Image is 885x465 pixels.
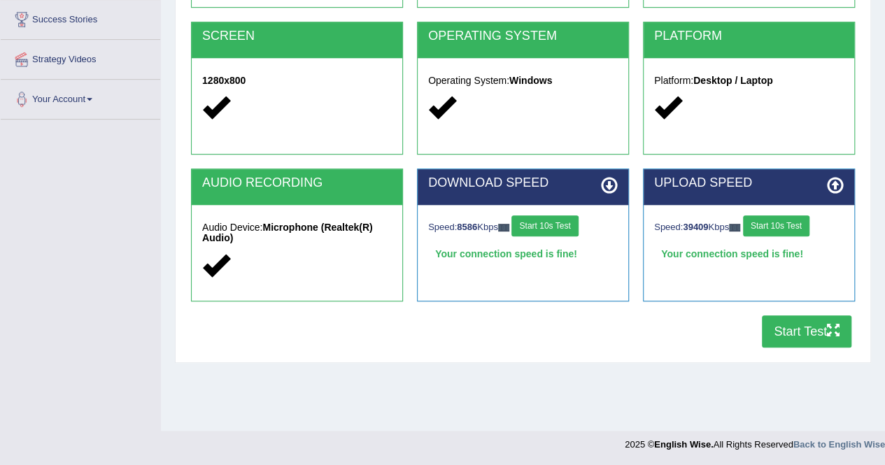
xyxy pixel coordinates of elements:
[762,315,851,348] button: Start Test
[654,439,713,450] strong: English Wise.
[1,40,160,75] a: Strategy Videos
[625,431,885,451] div: 2025 © All Rights Reserved
[654,29,844,43] h2: PLATFORM
[428,243,618,264] div: Your connection speed is fine!
[1,80,160,115] a: Your Account
[511,215,578,236] button: Start 10s Test
[202,222,392,244] h5: Audio Device:
[509,75,552,86] strong: Windows
[428,29,618,43] h2: OPERATING SYSTEM
[793,439,885,450] a: Back to English Wise
[457,222,477,232] strong: 8586
[729,224,740,231] img: ajax-loader-fb-connection.gif
[693,75,773,86] strong: Desktop / Laptop
[428,176,618,190] h2: DOWNLOAD SPEED
[654,76,844,86] h5: Platform:
[202,222,373,243] strong: Microphone (Realtek(R) Audio)
[498,224,509,231] img: ajax-loader-fb-connection.gif
[683,222,708,232] strong: 39409
[428,76,618,86] h5: Operating System:
[202,176,392,190] h2: AUDIO RECORDING
[654,215,844,240] div: Speed: Kbps
[428,215,618,240] div: Speed: Kbps
[202,29,392,43] h2: SCREEN
[654,243,844,264] div: Your connection speed is fine!
[743,215,809,236] button: Start 10s Test
[654,176,844,190] h2: UPLOAD SPEED
[202,75,246,86] strong: 1280x800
